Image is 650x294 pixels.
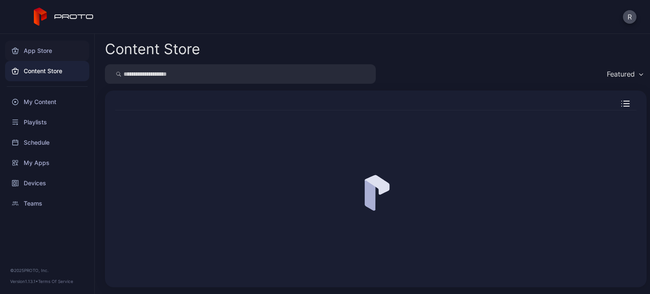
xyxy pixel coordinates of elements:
[5,112,89,132] a: Playlists
[5,132,89,153] a: Schedule
[10,267,84,274] div: © 2025 PROTO, Inc.
[105,42,200,56] div: Content Store
[607,70,635,78] div: Featured
[623,10,636,24] button: R
[38,279,73,284] a: Terms Of Service
[5,173,89,193] a: Devices
[603,64,647,84] button: Featured
[10,279,38,284] span: Version 1.13.1 •
[5,153,89,173] a: My Apps
[5,193,89,214] a: Teams
[5,92,89,112] a: My Content
[5,41,89,61] a: App Store
[5,61,89,81] a: Content Store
